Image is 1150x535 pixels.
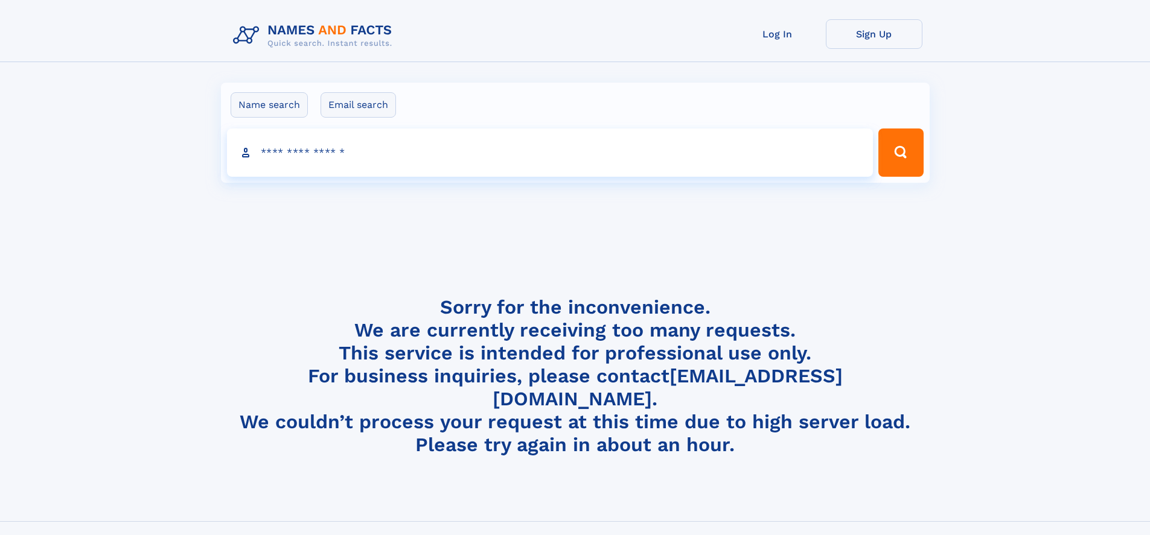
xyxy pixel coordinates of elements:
[228,19,402,52] img: Logo Names and Facts
[493,364,843,410] a: [EMAIL_ADDRESS][DOMAIN_NAME]
[227,128,874,177] input: search input
[321,92,396,118] label: Email search
[231,92,308,118] label: Name search
[228,296,922,457] h4: Sorry for the inconvenience. We are currently receiving too many requests. This service is intend...
[878,128,923,177] button: Search Button
[729,19,826,49] a: Log In
[826,19,922,49] a: Sign Up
